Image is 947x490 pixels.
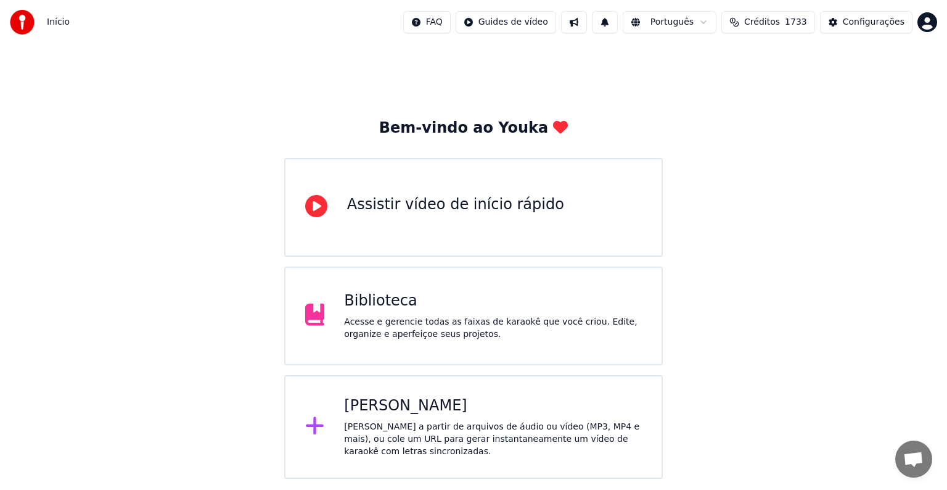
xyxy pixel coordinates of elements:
[344,396,642,416] div: [PERSON_NAME]
[344,316,642,341] div: Acesse e gerencie todas as faixas de karaokê que você criou. Edite, organize e aperfeiçoe seus pr...
[344,421,642,458] div: [PERSON_NAME] a partir de arquivos de áudio ou vídeo (MP3, MP4 e mais), ou cole um URL para gerar...
[744,16,780,28] span: Créditos
[820,11,912,33] button: Configurações
[47,16,70,28] nav: breadcrumb
[347,195,564,215] div: Assistir vídeo de início rápido
[379,118,568,138] div: Bem-vindo ao Youka
[721,11,815,33] button: Créditos1733
[785,16,807,28] span: 1733
[456,11,556,33] button: Guides de vídeo
[843,16,904,28] div: Configurações
[403,11,451,33] button: FAQ
[10,10,35,35] img: youka
[47,16,70,28] span: Início
[895,441,932,478] div: Bate-papo aberto
[344,291,642,311] div: Biblioteca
